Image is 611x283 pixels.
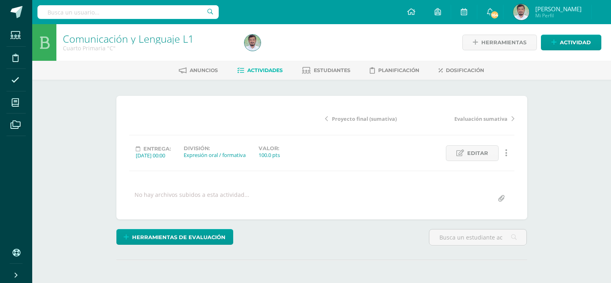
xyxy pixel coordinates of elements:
[378,67,419,73] span: Planificación
[259,145,280,151] label: Valor:
[302,64,350,77] a: Estudiantes
[184,145,246,151] label: División:
[325,114,420,122] a: Proyecto final (sumativa)
[314,67,350,73] span: Estudiantes
[513,4,529,20] img: c6d976ce9e32bebbd84997966a8f6922.png
[467,146,488,161] span: Editar
[535,5,582,13] span: [PERSON_NAME]
[63,32,194,45] a: Comunicación y Lenguaje L1
[116,229,233,245] a: Herramientas de evaluación
[446,67,484,73] span: Dosificación
[259,151,280,159] div: 100.0 pts
[244,35,261,51] img: c6d976ce9e32bebbd84997966a8f6922.png
[370,64,419,77] a: Planificación
[481,35,526,50] span: Herramientas
[490,10,499,19] span: 164
[420,114,514,122] a: Evaluación sumativa
[541,35,601,50] a: Actividad
[179,64,218,77] a: Anuncios
[135,191,249,207] div: No hay archivos subidos a esta actividad...
[237,64,283,77] a: Actividades
[184,151,246,159] div: Expresión oral / formativa
[132,230,226,245] span: Herramientas de evaluación
[63,44,235,52] div: Cuarto Primaria 'C'
[535,12,582,19] span: Mi Perfil
[63,33,235,44] h1: Comunicación y Lenguaje L1
[560,35,591,50] span: Actividad
[439,64,484,77] a: Dosificación
[136,152,171,159] div: [DATE] 00:00
[143,146,171,152] span: Entrega:
[247,67,283,73] span: Actividades
[332,115,397,122] span: Proyecto final (sumativa)
[429,229,526,245] input: Busca un estudiante aquí...
[37,5,219,19] input: Busca un usuario...
[462,35,537,50] a: Herramientas
[190,67,218,73] span: Anuncios
[454,115,507,122] span: Evaluación sumativa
